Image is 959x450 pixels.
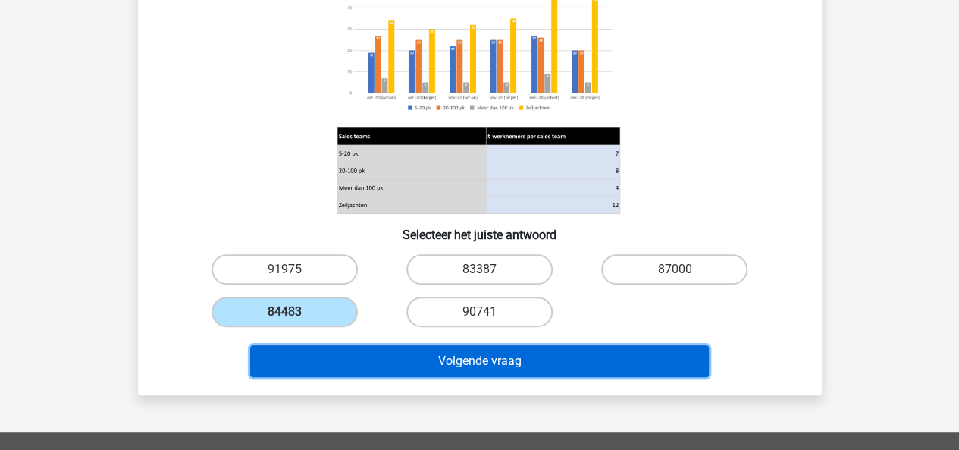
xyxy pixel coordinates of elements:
label: 87000 [601,254,747,285]
label: 83387 [406,254,553,285]
label: 90741 [406,297,553,327]
button: Volgende vraag [250,345,709,377]
label: 91975 [212,254,358,285]
h6: Selecteer het juiste antwoord [162,216,798,242]
label: 84483 [212,297,358,327]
